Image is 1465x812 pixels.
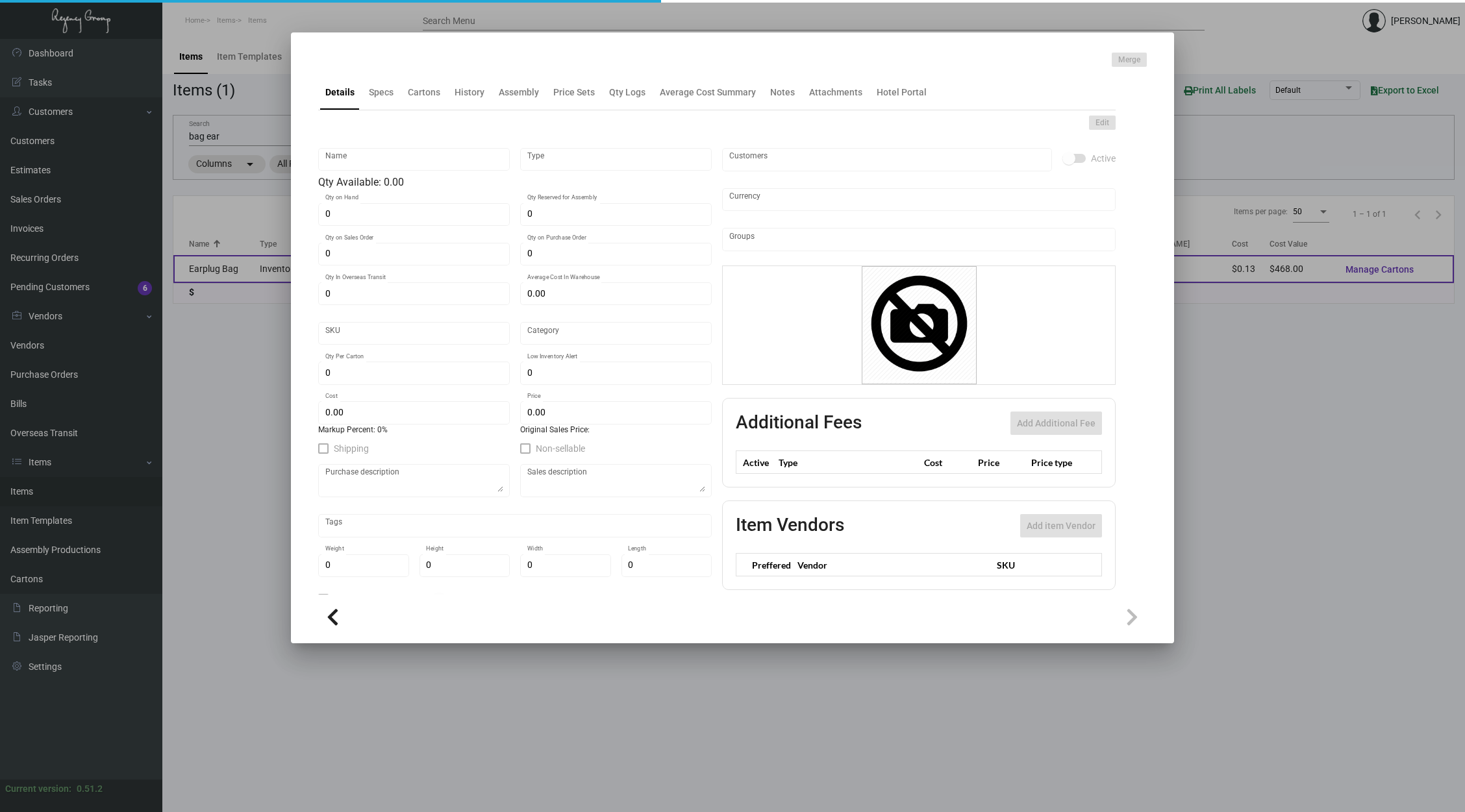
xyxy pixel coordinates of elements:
[809,86,862,99] div: Attachments
[729,154,1046,165] input: Add new..
[736,514,844,537] h2: Item Vendors
[455,86,484,99] div: History
[318,175,712,190] div: Qty Available: 0.00
[408,86,440,99] div: Cartons
[736,554,792,576] th: Preffered
[729,234,1109,245] input: Add new..
[499,86,539,99] div: Assembly
[77,782,103,796] div: 0.51.2
[1118,55,1140,66] span: Merge
[770,86,795,99] div: Notes
[1089,116,1116,130] button: Edit
[791,554,990,576] th: Vendor
[775,451,921,474] th: Type
[369,86,394,99] div: Specs
[609,86,645,99] div: Qty Logs
[1010,412,1102,435] button: Add Additional Fee
[1020,514,1102,537] button: Add item Vendor
[1096,117,1109,129] span: Edit
[1017,418,1096,428] span: Add Additional Fee
[990,554,1101,576] th: SKU
[877,86,927,99] div: Hotel Portal
[921,451,974,474] th: Cost
[553,86,595,99] div: Price Sets
[325,86,355,99] div: Details
[334,441,369,456] span: Shipping
[1091,151,1116,166] span: Active
[1027,521,1096,531] span: Add item Vendor
[975,451,1028,474] th: Price
[334,591,371,607] span: Is Service
[5,782,71,796] div: Current version:
[536,441,585,456] span: Non-sellable
[736,451,776,474] th: Active
[1112,53,1147,67] button: Merge
[1028,451,1086,474] th: Price type
[736,412,862,435] h2: Additional Fees
[660,86,756,99] div: Average Cost Summary
[461,591,510,607] span: Tax is active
